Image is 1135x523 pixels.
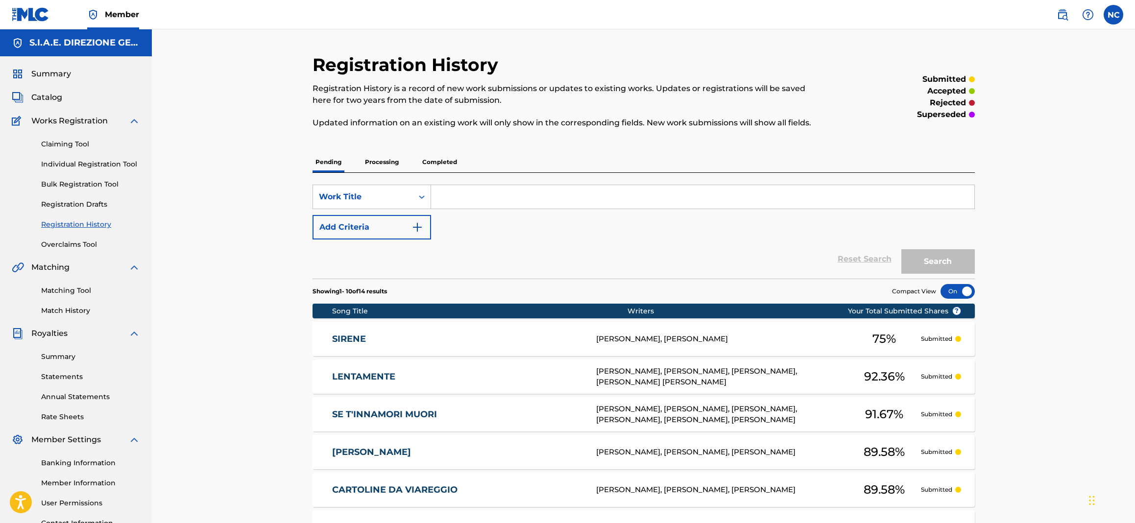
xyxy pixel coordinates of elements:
span: 89.58 % [864,481,905,499]
p: rejected [930,97,966,109]
iframe: Chat Widget [1086,476,1135,523]
img: Member Settings [12,434,24,446]
span: Member Settings [31,434,101,446]
div: User Menu [1104,5,1123,24]
a: Summary [41,352,140,362]
span: ? [953,307,961,315]
p: Pending [313,152,344,172]
img: Matching [12,261,24,273]
p: Submitted [921,448,952,456]
img: Summary [12,68,24,80]
p: submitted [922,73,966,85]
img: Royalties [12,328,24,339]
p: Registration History is a record of new work submissions or updates to existing works. Updates or... [313,83,822,106]
span: 75 % [872,330,896,348]
span: Royalties [31,328,68,339]
a: LENTAMENTE [332,371,583,382]
a: Statements [41,372,140,382]
p: superseded [917,109,966,120]
img: expand [128,115,140,127]
img: 9d2ae6d4665cec9f34b9.svg [411,221,423,233]
h2: Registration History [313,54,503,76]
a: Overclaims Tool [41,239,140,250]
span: Compact View [892,287,936,296]
img: search [1057,9,1068,21]
div: [PERSON_NAME], [PERSON_NAME], [PERSON_NAME], [PERSON_NAME] [PERSON_NAME] [596,366,848,388]
span: 89.58 % [864,443,905,461]
a: Registration History [41,219,140,230]
p: Updated information on an existing work will only show in the corresponding fields. New work subm... [313,117,822,129]
span: Catalog [31,92,62,103]
img: Top Rightsholder [87,9,99,21]
button: Add Criteria [313,215,431,239]
p: Submitted [921,334,952,343]
img: help [1082,9,1094,21]
p: accepted [927,85,966,97]
div: Trascina [1089,486,1095,515]
span: 92.36 % [864,368,905,385]
span: Works Registration [31,115,108,127]
img: expand [128,261,140,273]
img: Works Registration [12,115,24,127]
a: SE T'INNAMORI MUORI [332,409,583,420]
span: Your Total Submitted Shares [848,306,961,316]
div: Help [1078,5,1098,24]
div: [PERSON_NAME], [PERSON_NAME], [PERSON_NAME], [PERSON_NAME], [PERSON_NAME], [PERSON_NAME] [596,404,848,426]
form: Search Form [313,185,975,279]
a: Rate Sheets [41,412,140,422]
a: Member Information [41,478,140,488]
a: Matching Tool [41,285,140,296]
div: Widget chat [1086,476,1135,523]
p: Completed [419,152,460,172]
a: [PERSON_NAME] [332,447,583,458]
a: User Permissions [41,498,140,508]
div: Work Title [319,191,407,203]
div: [PERSON_NAME], [PERSON_NAME], [PERSON_NAME] [596,447,848,458]
a: Bulk Registration Tool [41,179,140,190]
img: Accounts [12,37,24,49]
p: Submitted [921,410,952,419]
div: Writers [628,306,879,316]
img: MLC Logo [12,7,49,22]
span: Matching [31,261,70,273]
a: Match History [41,306,140,316]
iframe: Resource Center [1108,355,1135,434]
a: Banking Information [41,458,140,468]
div: [PERSON_NAME], [PERSON_NAME] [596,333,848,345]
a: SIRENE [332,333,583,345]
a: CARTOLINE DA VIAREGGIO [332,484,583,496]
a: Registration Drafts [41,199,140,210]
div: [PERSON_NAME], [PERSON_NAME], [PERSON_NAME] [596,484,848,496]
p: Submitted [921,485,952,494]
a: Annual Statements [41,392,140,402]
span: Member [105,9,139,20]
a: Public Search [1053,5,1072,24]
a: CatalogCatalog [12,92,62,103]
span: 91.67 % [865,405,903,423]
a: Individual Registration Tool [41,159,140,169]
a: SummarySummary [12,68,71,80]
p: Processing [362,152,402,172]
span: Summary [31,68,71,80]
p: Showing 1 - 10 of 14 results [313,287,387,296]
img: expand [128,434,140,446]
p: Submitted [921,372,952,381]
a: Claiming Tool [41,139,140,149]
div: Song Title [332,306,628,316]
img: expand [128,328,140,339]
img: Catalog [12,92,24,103]
h5: S.I.A.E. DIREZIONE GENERALE [29,37,140,48]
